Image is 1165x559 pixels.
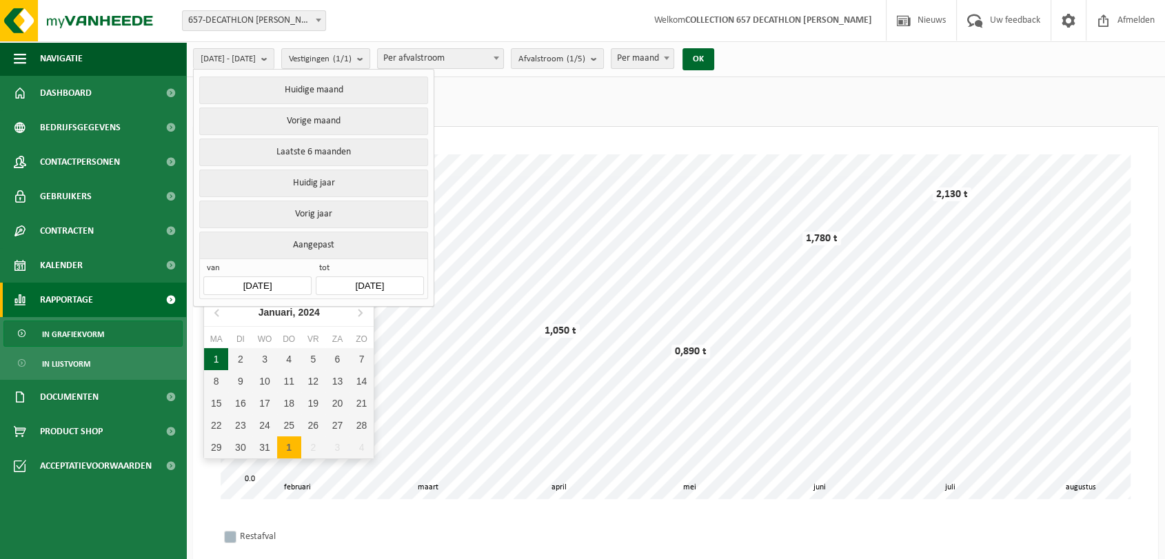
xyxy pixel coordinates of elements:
span: In grafiekvorm [42,321,104,347]
div: Januari, [253,301,325,323]
button: Laatste 6 maanden [199,139,427,166]
div: 28 [349,414,374,436]
button: OK [682,48,714,70]
span: 657-DECATHLON OLEN - OLEN [182,10,326,31]
div: 2,130 t [933,187,971,201]
div: 18 [277,392,301,414]
span: In lijstvorm [42,351,90,377]
count: (1/5) [567,54,585,63]
div: 4 [349,436,374,458]
div: 25 [277,414,301,436]
div: di [228,332,252,346]
div: 19 [301,392,325,414]
strong: COLLECTION 657 DECATHLON [PERSON_NAME] [685,15,872,26]
div: 22 [204,414,228,436]
button: [DATE] - [DATE] [193,48,274,69]
div: 13 [325,370,349,392]
button: Aangepast [199,232,427,258]
span: Acceptatievoorwaarden [40,449,152,483]
div: 21 [349,392,374,414]
span: Rapportage [40,283,93,317]
div: 4 [277,348,301,370]
div: vr [301,332,325,346]
div: za [325,332,349,346]
div: 20 [325,392,349,414]
div: 10 [252,370,276,392]
count: (1/1) [333,54,352,63]
div: 2 [301,436,325,458]
span: Contracten [40,214,94,248]
span: Per afvalstroom [378,49,503,68]
span: Bedrijfsgegevens [40,110,121,145]
span: Product Shop [40,414,103,449]
button: Huidige maand [199,77,427,104]
div: 1 [277,436,301,458]
span: Gebruikers [40,179,92,214]
div: 2 [228,348,252,370]
a: In lijstvorm [3,350,183,376]
span: Per afvalstroom [377,48,504,69]
span: 657-DECATHLON OLEN - OLEN [183,11,325,30]
button: Vorig jaar [199,201,427,228]
span: van [203,263,311,276]
div: Restafval [240,528,419,545]
div: 15 [204,392,228,414]
div: 1,780 t [802,232,841,245]
div: 14 [349,370,374,392]
span: tot [316,263,423,276]
span: Kalender [40,248,83,283]
div: 17 [252,392,276,414]
i: 2024 [298,307,320,317]
div: ma [204,332,228,346]
button: Vestigingen(1/1) [281,48,370,69]
span: Per maand [611,49,673,68]
div: 24 [252,414,276,436]
div: 7 [349,348,374,370]
div: 11 [277,370,301,392]
span: Dashboard [40,76,92,110]
div: 1,050 t [541,324,580,338]
span: Per maand [611,48,674,69]
div: 23 [228,414,252,436]
div: 26 [301,414,325,436]
div: 29 [204,436,228,458]
div: 0,890 t [671,345,710,358]
div: 6 [325,348,349,370]
div: 8 [204,370,228,392]
div: 3 [252,348,276,370]
div: 12 [301,370,325,392]
button: Huidig jaar [199,170,427,197]
span: Afvalstroom [518,49,585,70]
div: 3 [325,436,349,458]
div: 27 [325,414,349,436]
div: 16 [228,392,252,414]
span: Contactpersonen [40,145,120,179]
a: In grafiekvorm [3,321,183,347]
div: 1 [204,348,228,370]
span: Vestigingen [289,49,352,70]
button: Afvalstroom(1/5) [511,48,604,69]
div: 30 [228,436,252,458]
div: 9 [228,370,252,392]
span: Documenten [40,380,99,414]
div: 5 [301,348,325,370]
button: Vorige maand [199,108,427,135]
span: Navigatie [40,41,83,76]
div: wo [252,332,276,346]
div: do [277,332,301,346]
div: 31 [252,436,276,458]
span: [DATE] - [DATE] [201,49,256,70]
div: zo [349,332,374,346]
